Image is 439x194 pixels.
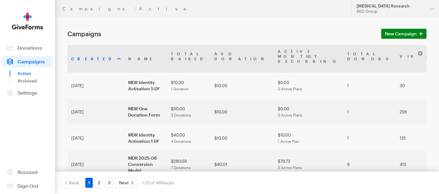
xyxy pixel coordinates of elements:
a: Active [17,70,52,77]
span: 0 Active Plans [278,87,302,91]
span: Donations [17,45,42,51]
a: Account [2,167,52,178]
span: Campaigns [17,58,45,64]
td: $0.00 [274,99,343,125]
td: $10.00 [211,99,274,125]
span: 3 Active Plans [278,165,302,170]
td: [DATE] [67,125,124,151]
td: $10.00 [211,72,274,99]
a: Archived [17,77,52,85]
td: $10.00 [167,72,211,99]
td: $0.00 [274,72,343,99]
td: $30.00 [167,99,211,125]
a: Donations [2,42,52,53]
td: $79.73 [274,151,343,177]
span: 1 Active Plan [278,139,299,143]
td: 413 [396,151,436,177]
td: MDR One Donation Form [124,99,167,125]
td: [DATE] [67,72,124,99]
span: 3 Donations [171,113,191,117]
span: Next [119,179,129,187]
td: MDR 2025-08 Conversion Model [124,151,167,177]
a: 3 [105,178,113,188]
td: 125 [396,125,436,151]
a: 2 [95,178,103,188]
th: Created: activate to sort column ascending [67,45,124,72]
td: 1 [343,72,396,99]
td: 30 [396,72,436,99]
span: New Campaign [385,30,417,37]
td: MDR Identity Activation 1 DF [124,125,167,151]
span: Settings [17,90,37,96]
th: Visits: activate to sort column ascending [396,45,436,72]
td: 1 [343,125,396,151]
th: AvgDonation: activate to sort column ascending [211,45,274,72]
td: $280.09 [167,151,211,177]
th: Name: activate to sort column ascending [124,45,167,72]
span: 7 Donations [171,165,191,170]
td: MDR Identity Activation 5 DF [124,72,167,99]
td: $40.01 [211,151,274,177]
div: 1-20 of 48 [142,178,174,188]
td: 6 [343,151,396,177]
div: RKD Group [357,9,424,14]
a: Campaigns [2,56,52,67]
a: Settings [2,87,52,98]
td: $10.00 [274,125,343,151]
td: $10.00 [211,125,274,151]
a: Sign Out [2,180,52,192]
span: Results [161,180,174,185]
td: [DATE] [67,151,124,177]
h1: Campaigns [67,30,374,37]
div: [MEDICAL_DATA] Research [357,3,424,9]
td: [DATE] [67,99,124,125]
span: Account [17,169,38,175]
td: $40.00 [167,125,211,151]
th: Active MonthlyRecurring: activate to sort column ascending [274,45,343,72]
th: TotalRaised: activate to sort column ascending [167,45,211,72]
th: TotalDonors: activate to sort column ascending [343,45,396,72]
a: Next [115,178,137,188]
span: 0 Active Plans [278,113,302,117]
img: GiveForms [12,12,43,30]
a: New Campaign [381,29,427,39]
a: Campaigns [62,6,132,11]
span: 1 Donation [171,87,189,91]
span: Sign Out [17,183,38,189]
td: 1 [343,99,396,125]
td: 258 [396,99,436,125]
span: 4 Donations [171,139,191,143]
